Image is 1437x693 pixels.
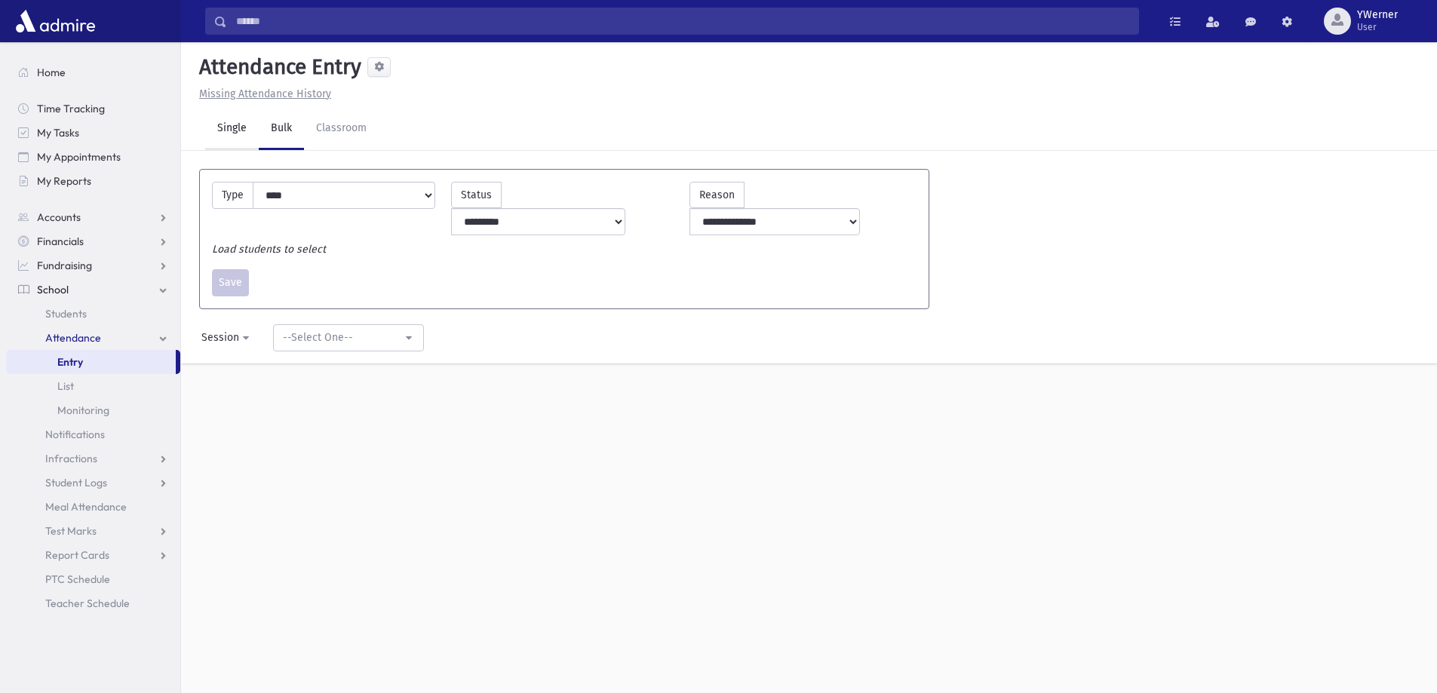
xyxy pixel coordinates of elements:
[45,452,97,465] span: Infractions
[1357,21,1398,33] span: User
[57,355,83,369] span: Entry
[45,331,101,345] span: Attendance
[45,596,130,610] span: Teacher Schedule
[6,60,180,84] a: Home
[45,524,97,538] span: Test Marks
[6,591,180,615] a: Teacher Schedule
[45,428,105,441] span: Notifications
[273,324,424,351] button: --Select One--
[45,476,107,489] span: Student Logs
[37,259,92,272] span: Fundraising
[37,283,69,296] span: School
[6,471,180,495] a: Student Logs
[37,210,81,224] span: Accounts
[283,330,402,345] div: --Select One--
[1357,9,1398,21] span: YWerner
[6,229,180,253] a: Financials
[6,519,180,543] a: Test Marks
[37,102,105,115] span: Time Tracking
[45,500,127,514] span: Meal Attendance
[57,379,74,393] span: List
[212,269,249,296] button: Save
[6,350,176,374] a: Entry
[6,278,180,302] a: School
[6,253,180,278] a: Fundraising
[6,302,180,326] a: Students
[259,108,304,150] a: Bulk
[45,307,87,320] span: Students
[227,8,1138,35] input: Search
[689,182,745,208] label: Reason
[205,108,259,150] a: Single
[6,121,180,145] a: My Tasks
[6,169,180,193] a: My Reports
[199,87,331,100] u: Missing Attendance History
[201,330,239,345] div: Session
[6,543,180,567] a: Report Cards
[37,174,91,188] span: My Reports
[45,548,109,562] span: Report Cards
[6,446,180,471] a: Infractions
[6,205,180,229] a: Accounts
[12,6,99,36] img: AdmirePro
[6,97,180,121] a: Time Tracking
[6,567,180,591] a: PTC Schedule
[6,145,180,169] a: My Appointments
[45,572,110,586] span: PTC Schedule
[6,422,180,446] a: Notifications
[37,66,66,79] span: Home
[37,235,84,248] span: Financials
[6,326,180,350] a: Attendance
[37,150,121,164] span: My Appointments
[304,108,379,150] a: Classroom
[6,398,180,422] a: Monitoring
[6,495,180,519] a: Meal Attendance
[193,54,361,80] h5: Attendance Entry
[451,182,502,208] label: Status
[6,374,180,398] a: List
[204,241,924,257] div: Load students to select
[57,403,109,417] span: Monitoring
[193,87,331,100] a: Missing Attendance History
[37,126,79,140] span: My Tasks
[212,182,253,209] label: Type
[192,324,261,351] button: Session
